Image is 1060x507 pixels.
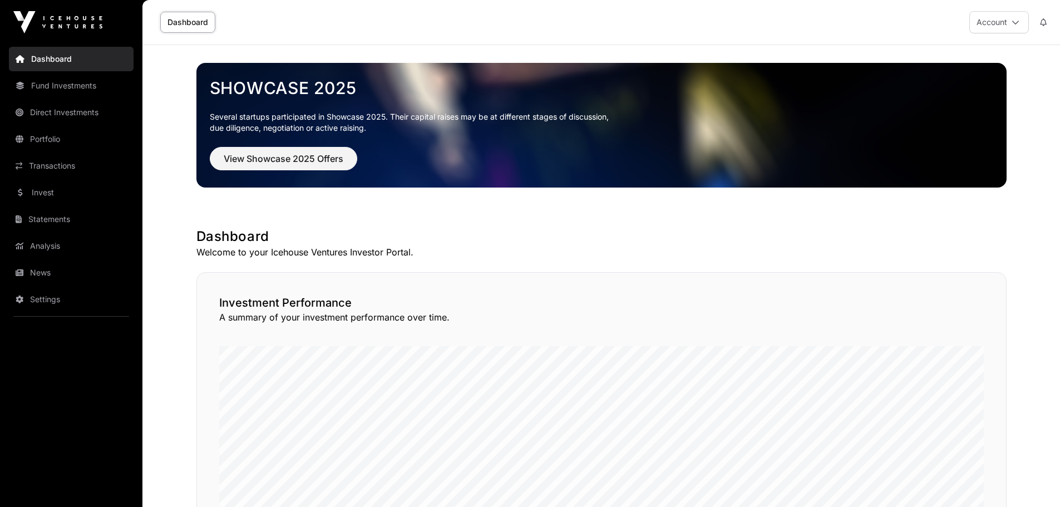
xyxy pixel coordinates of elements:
a: Statements [9,207,134,232]
a: View Showcase 2025 Offers [210,158,357,169]
h2: Investment Performance [219,295,984,311]
a: Invest [9,180,134,205]
h1: Dashboard [196,228,1007,245]
span: View Showcase 2025 Offers [224,152,343,165]
p: Several startups participated in Showcase 2025. Their capital raises may be at different stages o... [210,111,993,134]
a: Analysis [9,234,134,258]
p: Welcome to your Icehouse Ventures Investor Portal. [196,245,1007,259]
img: Showcase 2025 [196,63,1007,188]
img: Icehouse Ventures Logo [13,11,102,33]
a: Direct Investments [9,100,134,125]
a: News [9,260,134,285]
button: Account [969,11,1029,33]
p: A summary of your investment performance over time. [219,311,984,324]
a: Transactions [9,154,134,178]
button: View Showcase 2025 Offers [210,147,357,170]
a: Dashboard [160,12,215,33]
a: Portfolio [9,127,134,151]
a: Settings [9,287,134,312]
a: Dashboard [9,47,134,71]
a: Fund Investments [9,73,134,98]
a: Showcase 2025 [210,78,993,98]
